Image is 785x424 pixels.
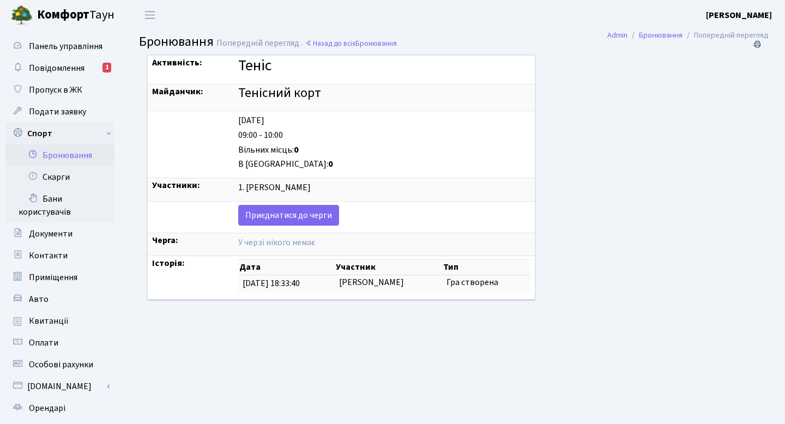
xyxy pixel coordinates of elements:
a: Особові рахунки [5,354,114,375]
th: Тип [442,260,530,275]
th: Участник [335,260,442,275]
nav: breadcrumb [591,24,785,47]
h4: Тенісний корт [238,86,530,101]
span: Квитанції [29,315,69,327]
strong: Майданчик: [152,86,203,98]
div: 1 [102,63,111,72]
span: У черзі нікого немає [238,237,315,249]
a: Подати заявку [5,101,114,123]
span: Подати заявку [29,106,86,118]
a: Приміщення [5,266,114,288]
a: Пропуск в ЖК [5,79,114,101]
span: Орендарі [29,402,65,414]
a: Панель управління [5,35,114,57]
li: Попередній перегляд [683,29,769,41]
span: Бронювання [355,38,397,49]
span: Бронювання [139,32,214,51]
a: Бронювання [639,29,683,41]
div: [DATE] [238,114,530,127]
a: Назад до всіхБронювання [305,38,397,49]
a: Орендарі [5,397,114,419]
a: Оплати [5,332,114,354]
b: Комфорт [37,6,89,23]
span: Пропуск в ЖК [29,84,82,96]
a: Бани користувачів [5,188,114,223]
a: Контакти [5,245,114,266]
strong: Історія: [152,257,185,269]
a: [PERSON_NAME] [706,9,772,22]
span: Панель управління [29,40,102,52]
th: Дата [238,260,335,275]
span: Приміщення [29,271,77,283]
td: [DATE] 18:33:40 [238,275,335,292]
strong: Активність: [152,57,202,69]
a: Скарги [5,166,114,188]
div: 09:00 - 10:00 [238,129,530,142]
strong: Черга: [152,234,178,246]
a: [DOMAIN_NAME] [5,375,114,397]
td: [PERSON_NAME] [335,275,442,292]
a: Квитанції [5,310,114,332]
b: 0 [328,158,333,170]
a: Повідомлення1 [5,57,114,79]
div: 1. [PERSON_NAME] [238,181,530,194]
span: Таун [37,6,114,25]
h3: Теніс [238,57,530,75]
span: Контакти [29,250,68,262]
a: Приєднатися до черги [238,205,339,226]
button: Переключити навігацію [136,6,164,24]
a: Спорт [5,123,114,144]
b: 0 [294,144,299,156]
span: Особові рахунки [29,359,93,371]
span: Повідомлення [29,62,84,74]
div: Вільних місць: [238,144,530,156]
a: Бронювання [5,144,114,166]
strong: Участники: [152,179,200,191]
a: Авто [5,288,114,310]
span: Оплати [29,337,58,349]
span: Попередній перегляд . [216,37,303,49]
b: [PERSON_NAME] [706,9,772,21]
div: В [GEOGRAPHIC_DATA]: [238,158,530,171]
a: Документи [5,223,114,245]
a: Admin [607,29,627,41]
span: Авто [29,293,49,305]
img: logo.png [11,4,33,26]
span: Документи [29,228,73,240]
span: Гра створена [446,276,498,288]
